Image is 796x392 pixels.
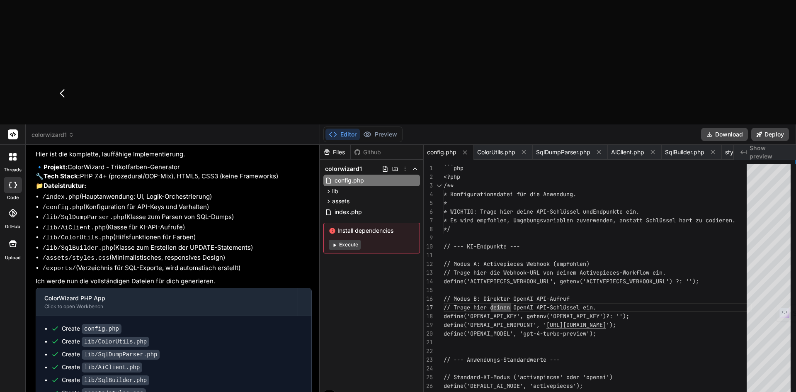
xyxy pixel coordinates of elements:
span: * Es wird empfohlen, Umgebungsvariablen zu [444,217,583,224]
span: // Standard-KI-Modus ('activepieces' oder 'openai' [444,373,609,381]
span: // Trage hier die Webhook-URL von deinem Activepie [444,269,609,276]
code: /exports/ [42,265,76,272]
span: [URL][DOMAIN_NAME] [546,321,606,329]
li: (Klasse zum Parsen von SQL-Dumps) [42,212,312,223]
span: ces-Workflow ein. [609,269,666,276]
strong: Tech Stack: [44,172,80,180]
span: ?: ''); [606,312,629,320]
button: Deploy [751,128,789,141]
span: '); [606,321,616,329]
code: config.php [82,324,121,334]
span: // --- Anwendungs-Standardwerte --- [444,356,560,363]
code: lib/SqlDumpParser.php [82,350,160,360]
li: (Hauptanwendung: UI, Logik-Orchestrierung) [42,192,312,202]
div: 6 [424,207,433,216]
span: define('OPENAI_API_KEY', getenv('OPENAI_API_KEY') [444,312,606,320]
button: Editor [325,129,360,140]
span: index.php [334,207,363,217]
li: (Minimalistisches, responsives Design) [42,253,312,263]
span: styles.css [725,148,752,156]
div: Create [62,324,121,333]
span: define('OPENAI_API_ENDPOINT', ' [444,321,546,329]
li: (Hilfsfunktionen für Farben) [42,233,312,243]
div: 24 [424,364,433,373]
code: lib/ColorUtils.php [82,337,149,347]
span: lib [332,187,338,195]
li: (Konfiguration für API-Keys und Verhalten) [42,202,312,213]
div: 5 [424,199,433,207]
span: SqlBuilder.php [665,148,704,156]
label: threads [4,166,22,173]
span: ColorUtils.php [477,148,515,156]
div: 16 [424,295,433,303]
div: 21 [424,338,433,347]
div: 23 [424,355,433,364]
span: ) [609,373,613,381]
span: // Modus B: Direkter OpenAI API-Aufruf [444,295,570,302]
li: (Verzeichnis für SQL-Exporte, wird automatisch erstellt) [42,263,312,274]
div: 9 [424,234,433,242]
span: SqlDumpParser.php [536,148,590,156]
div: 25 [424,373,433,382]
div: 2 [424,173,433,181]
span: Show preview [750,144,789,161]
div: 13 [424,268,433,277]
div: 19 [424,321,433,329]
span: colorwizard1 [325,165,362,173]
span: * Konfigurationsdatei für die Anwendung. [444,190,576,198]
div: 11 [424,251,433,260]
span: ```php [444,164,464,172]
span: define('DEFAULT_AI_MODE', 'activepieces'); [444,382,583,390]
button: Download [701,128,748,141]
div: Create [62,337,149,346]
div: Create [62,350,160,359]
code: lib/SqlBuilder.php [82,375,149,385]
li: (Klasse zum Erstellen der UPDATE-Statements) [42,243,312,253]
span: * WICHTIG: Trage hier deine API-Schlüssel und [444,208,593,215]
div: 10 [424,242,433,251]
span: // Modus A: Activepieces Webhook (empfohlen) [444,260,590,268]
span: colorwizard1 [32,131,74,139]
div: Github [351,148,385,156]
div: 22 [424,347,433,355]
span: // Trage hier deinen OpenAI API-Schlüssel ein. [444,304,596,311]
code: /index.php [42,194,80,201]
strong: Projekt: [44,163,68,171]
div: 7 [424,216,433,225]
div: 26 [424,382,433,390]
div: Click to open Workbench [44,303,289,310]
p: Ich werde nun die vollständigen Dateien für dich generieren. [36,277,312,286]
strong: Dateistruktur: [44,182,86,190]
code: /lib/SqlBuilder.php [42,245,113,252]
div: ColorWizard PHP App [44,294,289,302]
code: /lib/SqlDumpParser.php [42,214,124,221]
button: Preview [360,129,400,140]
div: 3 [424,181,433,190]
span: config.php [427,148,456,156]
div: Files [320,148,350,156]
span: <?php [444,173,460,180]
div: 15 [424,286,433,295]
p: 🔹 ColorWizard - Trikotfarben-Generator 🔧 PHP 7.4+ (prozedural/OOP-Mix), HTML5, CSS3 (keine Framew... [36,163,312,191]
div: Create [62,363,142,372]
div: 12 [424,260,433,268]
span: define('OPENAI_MODEL', 'gpt-4-turbo-preview'); [444,330,596,337]
span: AiClient.php [611,148,644,156]
li: (Klasse für KI-API-Aufrufe) [42,223,312,233]
span: Endpunkte ein. [593,208,639,215]
div: 8 [424,225,433,234]
div: 20 [424,329,433,338]
button: Execute [329,240,361,250]
div: Click to collapse the range. [434,181,444,190]
code: /assets/styles.css [42,255,109,262]
span: define('ACTIVEPIECES_WEBHOOK_URL', getenv('ACTIVEP [444,278,609,285]
div: 4 [424,190,433,199]
label: code [7,194,19,201]
button: ColorWizard PHP AppClick to open Workbench [36,288,298,316]
code: /lib/ColorUtils.php [42,234,113,241]
label: GitHub [5,223,20,230]
span: assets [332,197,349,205]
p: Hier ist die komplette, lauffähige Implementierung. [36,150,312,159]
span: verwenden, anstatt Schlüssel hart zu codieren. [583,217,735,224]
span: config.php [334,175,365,185]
